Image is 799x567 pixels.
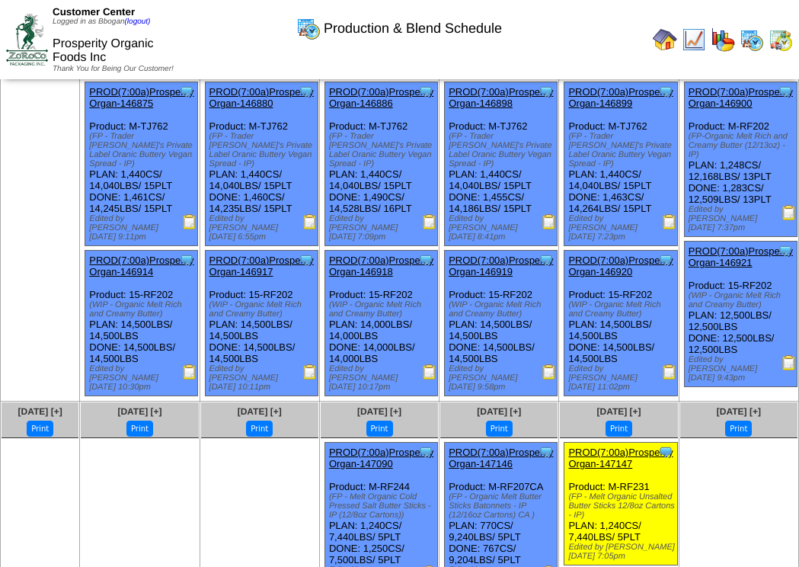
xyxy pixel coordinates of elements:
div: Product: 15-RF202 PLAN: 14,500LBS / 14,500LBS DONE: 14,500LBS / 14,500LBS [205,251,318,396]
img: Tooltip [299,84,314,99]
a: PROD(7:00a)Prosperity Organ-147090 [329,447,433,469]
a: PROD(7:00a)Prosperity Organ-147146 [449,447,553,469]
img: Tooltip [778,243,793,258]
img: Production Report [781,205,797,220]
div: Edited by [PERSON_NAME] [DATE] 8:41pm [449,214,557,242]
a: (logout) [125,18,151,26]
button: Print [126,421,153,437]
img: Production Report [422,214,437,229]
div: Product: M-TJ762 PLAN: 1,440CS / 14,040LBS / 15PLT DONE: 1,490CS / 14,528LBS / 16PLT [324,82,437,246]
div: Edited by [PERSON_NAME] [DATE] 7:37pm [689,205,797,232]
img: Tooltip [658,444,673,460]
div: Product: M-TJ762 PLAN: 1,440CS / 14,040LBS / 15PLT DONE: 1,463CS / 14,264LBS / 15PLT [564,82,677,246]
button: Print [486,421,513,437]
div: (FP - Melt Organic Unsalted Butter Sticks 12/8oz Cartons - IP) [568,492,676,520]
div: Product: M-TJ762 PLAN: 1,440CS / 14,040LBS / 15PLT DONE: 1,461CS / 14,245LBS / 15PLT [85,82,198,246]
a: PROD(7:00a)Prosperity Organ-146919 [449,255,553,277]
img: Production Report [662,364,677,380]
div: Product: M-RF231 PLAN: 1,240CS / 7,440LBS / 5PLT [564,443,677,565]
div: (FP-Organic Melt Rich and Creamy Butter (12/13oz) - IP) [689,132,797,159]
div: Product: 15-RF202 PLAN: 14,500LBS / 14,500LBS DONE: 14,500LBS / 14,500LBS [445,251,558,396]
img: graph.gif [711,27,735,52]
img: Production Report [182,364,197,380]
img: calendarinout.gif [769,27,793,52]
img: Tooltip [539,84,554,99]
div: (FP - Trader [PERSON_NAME]'s Private Label Oranic Buttery Vegan Spread - IP) [329,132,437,168]
div: Edited by [PERSON_NAME] [DATE] 7:05pm [568,543,676,561]
img: calendarprod.gif [740,27,764,52]
img: Tooltip [418,84,433,99]
a: [DATE] [+] [357,406,401,417]
a: PROD(7:00a)Prosperity Organ-146920 [568,255,673,277]
img: Tooltip [539,444,554,460]
img: Tooltip [418,444,433,460]
div: Product: 15-RF202 PLAN: 14,500LBS / 14,500LBS DONE: 14,500LBS / 14,500LBS [564,251,677,396]
button: Print [246,421,273,437]
img: home.gif [653,27,677,52]
a: PROD(7:00a)Prosperity Organ-147147 [568,447,673,469]
div: (WIP - Organic Melt Rich and Creamy Butter) [89,300,197,319]
div: (FP - Trader [PERSON_NAME]'s Private Label Oranic Buttery Vegan Spread - IP) [89,132,197,168]
img: Tooltip [778,84,793,99]
span: Thank You for Being Our Customer! [53,65,174,73]
a: PROD(7:00a)Prosperity Organ-146898 [449,86,553,109]
div: Edited by [PERSON_NAME] [DATE] 6:55pm [209,214,318,242]
img: Production Report [302,214,318,229]
div: (FP - Melt Organic Cold Pressed Salt Butter Sticks - IP (12/8oz Cartons)) [329,492,437,520]
a: [DATE] [+] [117,406,161,417]
img: Tooltip [539,252,554,267]
a: PROD(7:00a)Prosperity Organ-146880 [209,86,314,109]
div: (FP - Trader [PERSON_NAME]'s Private Label Oranic Buttery Vegan Spread - IP) [449,132,557,168]
img: Production Report [542,364,557,380]
img: Tooltip [179,84,194,99]
img: Production Report [422,364,437,380]
div: (WIP - Organic Melt Rich and Creamy Butter) [209,300,318,319]
a: [DATE] [+] [717,406,761,417]
img: Production Report [662,214,677,229]
div: Edited by [PERSON_NAME] [DATE] 11:02pm [568,364,676,392]
a: [DATE] [+] [238,406,282,417]
button: Print [27,421,53,437]
div: Edited by [PERSON_NAME] [DATE] 10:30pm [89,364,197,392]
a: PROD(7:00a)Prosperity Organ-146917 [209,255,314,277]
img: Production Report [182,214,197,229]
div: (FP - Organic Melt Butter Sticks Batonnets - IP (12/16oz Cartons) CA ) [449,492,557,520]
div: Edited by [PERSON_NAME] [DATE] 10:17pm [329,364,437,392]
a: [DATE] [+] [18,406,62,417]
a: PROD(7:00a)Prosperity Organ-146918 [329,255,433,277]
div: (FP - Trader [PERSON_NAME]'s Private Label Oranic Buttery Vegan Spread - IP) [209,132,318,168]
span: Production & Blend Schedule [324,21,502,37]
button: Print [725,421,752,437]
div: (WIP - Organic Melt Rich and Creamy Butter) [568,300,676,319]
div: Product: M-RF202 PLAN: 1,248CS / 12,168LBS / 13PLT DONE: 1,283CS / 12,509LBS / 13PLT [684,82,797,237]
div: (FP - Trader [PERSON_NAME]'s Private Label Oranic Buttery Vegan Spread - IP) [568,132,676,168]
img: Production Report [302,364,318,380]
a: [DATE] [+] [597,406,641,417]
div: Edited by [PERSON_NAME] [DATE] 7:23pm [568,214,676,242]
div: Product: M-TJ762 PLAN: 1,440CS / 14,040LBS / 15PLT DONE: 1,460CS / 14,235LBS / 15PLT [205,82,318,246]
div: (WIP - Organic Melt Rich and Creamy Butter) [689,291,797,309]
img: Tooltip [179,252,194,267]
div: Edited by [PERSON_NAME] [DATE] 7:09pm [329,214,437,242]
button: Print [366,421,393,437]
a: [DATE] [+] [477,406,521,417]
div: Product: 15-RF202 PLAN: 12,500LBS / 12,500LBS DONE: 12,500LBS / 12,500LBS [684,242,797,387]
img: Tooltip [418,252,433,267]
img: Production Report [542,214,557,229]
a: PROD(7:00a)Prosperity Organ-146886 [329,86,433,109]
img: ZoRoCo_Logo(Green%26Foil)%20jpg.webp [6,14,48,65]
a: PROD(7:00a)Prosperity Organ-146921 [689,245,793,268]
div: Edited by [PERSON_NAME] [DATE] 10:11pm [209,364,318,392]
img: line_graph.gif [682,27,706,52]
a: PROD(7:00a)Prosperity Organ-146875 [89,86,193,109]
div: Edited by [PERSON_NAME] [DATE] 9:58pm [449,364,557,392]
a: PROD(7:00a)Prosperity Organ-146899 [568,86,673,109]
div: Product: M-TJ762 PLAN: 1,440CS / 14,040LBS / 15PLT DONE: 1,455CS / 14,186LBS / 15PLT [445,82,558,246]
